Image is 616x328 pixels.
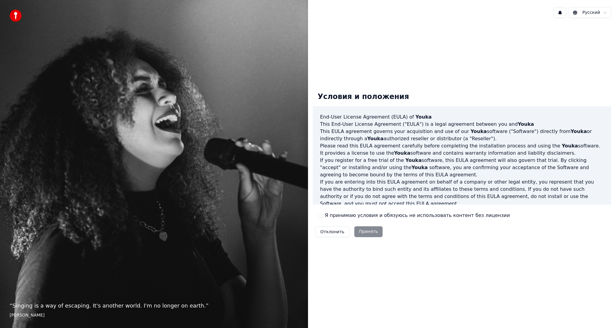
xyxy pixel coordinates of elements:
span: Youka [367,136,383,141]
p: If you are entering into this EULA agreement on behalf of a company or other legal entity, you re... [320,178,604,207]
footer: [PERSON_NAME] [10,312,298,318]
button: Отклонить [315,226,350,237]
span: Youka [394,150,410,156]
p: If you register for a free trial of the software, this EULA agreement will also govern that trial... [320,157,604,178]
p: This End-User License Agreement ("EULA") is a legal agreement between you and [320,121,604,128]
h3: End-User License Agreement (EULA) of [320,113,604,121]
p: “ Singing is a way of escaping. It's another world. I'm no longer on earth. ” [10,302,298,310]
span: Youka [415,114,432,120]
div: Условия и положения [313,87,414,107]
p: This EULA agreement governs your acquisition and use of our software ("Software") directly from o... [320,128,604,142]
label: Я принимаю условия и обязуюсь не использовать контент без лицензии [325,212,510,219]
span: Youka [405,157,422,163]
span: Youka [470,128,487,134]
span: Youka [571,128,587,134]
img: youka [10,10,22,22]
span: Youka [411,165,428,170]
span: Youka [518,121,534,127]
p: Please read this EULA agreement carefully before completing the installation process and using th... [320,142,604,157]
span: Youka [562,143,578,149]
